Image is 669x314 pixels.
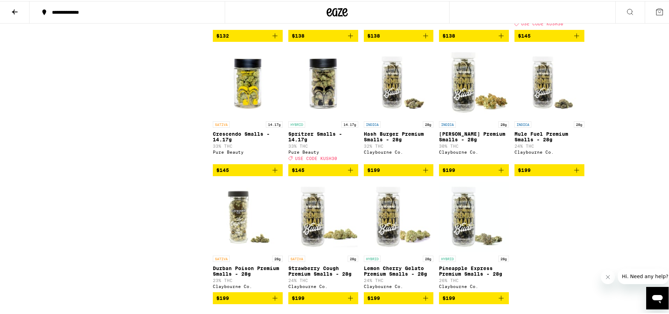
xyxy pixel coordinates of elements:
[364,143,434,147] p: 32% THC
[288,143,358,147] p: 33% THC
[288,181,358,291] a: Open page for Strawberry Cough Premium Smalls - 28g from Claybourne Co.
[367,32,380,38] span: $138
[266,120,283,127] p: 14.17g
[439,181,509,291] a: Open page for Pineapple Express Premium Smalls - 28g from Claybourne Co.
[514,143,584,147] p: 24% THC
[288,283,358,288] div: Claybourne Co.
[288,255,305,261] p: SATIVA
[439,29,509,41] button: Add to bag
[364,277,434,282] p: 24% THC
[288,291,358,303] button: Add to bag
[514,46,584,163] a: Open page for Mule Fuel Premium Smalls - 28g from Claybourne Co.
[288,163,358,175] button: Add to bag
[439,46,509,163] a: Open page for King Louis Premium Smalls - 28g from Claybourne Co.
[514,130,584,141] p: Mule Fuel Premium Smalls - 28g
[288,29,358,41] button: Add to bag
[423,255,433,261] p: 28g
[288,46,358,163] a: Open page for Spritzer Smalls - 14.17g from Pure Beauty
[288,277,358,282] p: 24% THC
[292,32,304,38] span: $138
[514,120,531,127] p: INDICA
[213,143,283,147] p: 33% THC
[288,181,358,251] img: Claybourne Co. - Strawberry Cough Premium Smalls - 28g
[518,166,531,172] span: $199
[618,268,669,283] iframe: Message from company
[439,264,509,276] p: Pineapple Express Premium Smalls - 28g
[216,166,229,172] span: $145
[439,46,509,117] img: Claybourne Co. - King Louis Premium Smalls - 28g
[364,283,434,288] div: Claybourne Co.
[213,46,283,117] img: Pure Beauty - Crescendo Smalls - 14.17g
[439,291,509,303] button: Add to bag
[213,130,283,141] p: Crescendo Smalls - 14.17g
[442,32,455,38] span: $138
[213,163,283,175] button: Add to bag
[439,130,509,141] p: [PERSON_NAME] Premium Smalls - 28g
[442,166,455,172] span: $199
[364,264,434,276] p: Lemon Cherry Gelato Premium Smalls - 28g
[439,277,509,282] p: 26% THC
[288,130,358,141] p: Spritzer Smalls - 14.17g
[288,120,305,127] p: HYBRID
[272,255,283,261] p: 28g
[213,181,283,251] img: Claybourne Co. - Durban Poison Premium Smalls - 28g
[439,163,509,175] button: Add to bag
[213,277,283,282] p: 23% THC
[364,130,434,141] p: Hash Burger Premium Smalls - 28g
[498,120,509,127] p: 28g
[364,291,434,303] button: Add to bag
[213,29,283,41] button: Add to bag
[439,143,509,147] p: 30% THC
[646,286,669,308] iframe: Button to launch messaging window
[521,21,563,25] span: USE CODE KUSH30
[364,255,381,261] p: HYBRID
[216,32,229,38] span: $132
[439,120,456,127] p: INDICA
[364,181,434,251] img: Claybourne Co. - Lemon Cherry Gelato Premium Smalls - 28g
[514,29,584,41] button: Add to bag
[213,264,283,276] p: Durban Poison Premium Smalls - 28g
[213,283,283,288] div: Claybourne Co.
[288,264,358,276] p: Strawberry Cough Premium Smalls - 28g
[288,149,358,153] div: Pure Beauty
[364,149,434,153] div: Claybourne Co.
[518,32,531,38] span: $145
[364,46,434,163] a: Open page for Hash Burger Premium Smalls - 28g from Claybourne Co.
[348,255,358,261] p: 28g
[364,120,381,127] p: INDICA
[288,46,358,117] img: Pure Beauty - Spritzer Smalls - 14.17g
[514,163,584,175] button: Add to bag
[216,294,229,300] span: $199
[498,255,509,261] p: 28g
[213,255,230,261] p: SATIVA
[341,120,358,127] p: 14.17g
[439,255,456,261] p: HYBRID
[574,120,584,127] p: 28g
[601,269,615,283] iframe: Close message
[442,294,455,300] span: $199
[292,294,304,300] span: $199
[514,149,584,153] div: Claybourne Co.
[439,149,509,153] div: Claybourne Co.
[364,46,434,117] img: Claybourne Co. - Hash Burger Premium Smalls - 28g
[295,155,337,160] span: USE CODE KUSH30
[213,181,283,291] a: Open page for Durban Poison Premium Smalls - 28g from Claybourne Co.
[514,46,584,117] img: Claybourne Co. - Mule Fuel Premium Smalls - 28g
[439,283,509,288] div: Claybourne Co.
[364,181,434,291] a: Open page for Lemon Cherry Gelato Premium Smalls - 28g from Claybourne Co.
[364,163,434,175] button: Add to bag
[423,120,433,127] p: 28g
[213,46,283,163] a: Open page for Crescendo Smalls - 14.17g from Pure Beauty
[439,181,509,251] img: Claybourne Co. - Pineapple Express Premium Smalls - 28g
[367,166,380,172] span: $199
[364,29,434,41] button: Add to bag
[367,294,380,300] span: $199
[213,120,230,127] p: SATIVA
[213,149,283,153] div: Pure Beauty
[213,291,283,303] button: Add to bag
[292,166,304,172] span: $145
